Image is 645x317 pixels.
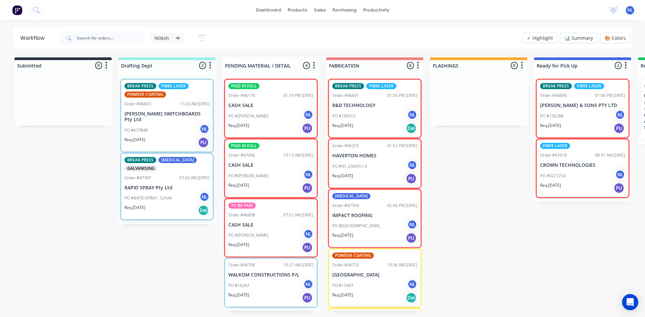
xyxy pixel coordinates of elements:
[332,153,417,159] p: HAVERTON HOMES
[77,31,144,45] input: Search for orders...
[303,279,313,289] div: NL
[329,5,360,15] div: purchasing
[179,175,209,181] div: 07:02 AM [DATE]
[302,123,313,134] div: PU
[387,203,417,209] div: 02:06 PM [DATE]
[228,143,259,149] div: PAID IN FULL
[332,163,367,169] p: PO #N1-204/551.4
[228,113,269,119] p: PO #[PERSON_NAME]
[387,93,417,99] div: 01:55 PM [DATE]
[332,262,359,268] div: Order #46729
[303,110,313,120] div: NL
[406,173,417,184] div: PU
[622,294,638,310] div: Open Intercom Messenger
[124,185,209,191] p: RAPID SPRAY Pty Ltd
[226,140,316,196] div: PAID IN FULLOrder #4700610:13 AM [DATE]CASH SALEPO #[PERSON_NAME]NLReq.[DATE]PU
[124,175,151,181] div: Order #47387
[540,93,567,99] div: Order #46690
[283,93,313,99] div: 01:19 PM [DATE]
[330,140,420,187] div: Order #4625501:52 PM [DATE]HAVERTON HOMESPO #N1-204/551.4NLReq.[DATE]PU
[283,152,313,158] div: 10:13 AM [DATE]
[332,232,353,238] p: Req. [DATE]
[332,213,417,218] p: IMPACT ROOFING
[228,212,255,218] div: Order #46608
[574,83,604,89] div: FIBRE LASER
[12,5,22,15] img: Factory
[540,152,567,158] div: Order #47018
[311,5,329,15] div: sales
[228,152,255,158] div: Order #47006
[228,182,249,188] p: Req. [DATE]
[302,183,313,193] div: PU
[228,292,249,298] p: Req. [DATE]
[199,192,209,202] div: NL
[228,283,249,289] p: PO #10267
[332,83,364,89] div: BREAK PRESS
[537,80,628,137] div: BREAK PRESSFIBRE LASEROrder #4669001:00 PM [DATE][PERSON_NAME] & SONS PTY LTDPO #156288NLReq.[DAT...
[226,80,316,137] div: PAID IN FULLOrder #4617401:19 PM [DATE]CASH SALEPO #[PERSON_NAME]NLReq.[DATE]PU
[332,103,417,108] p: R&D TECHNOLOGY
[600,33,630,43] button: 🎨 Colors
[540,143,570,149] div: FIBRE LASER
[228,162,313,168] p: CASH SALE
[332,123,353,129] p: Req. [DATE]
[124,195,172,201] p: PO #RAPID SPRAY - 52944
[124,137,145,143] p: Req. [DATE]
[406,123,417,134] div: Del
[124,111,209,123] p: [PERSON_NAME] SWITCHBOARDS Pty Ltd
[540,162,625,168] p: CROWN TECHNOLOGIES
[284,5,311,15] div: products
[303,229,313,239] div: NL
[540,113,563,119] p: PO #156288
[228,123,249,129] p: Req. [DATE]
[407,110,417,120] div: NL
[228,103,313,108] p: CASH SALE
[226,259,316,306] div: Order #4679810:21 AM [DATE]WALKOM CONSTRUCTIONS P/LPO #10267NLReq.[DATE]PU
[124,101,151,107] div: Order #46603
[540,182,561,188] p: Req. [DATE]
[303,169,313,180] div: NL
[615,110,625,120] div: NL
[124,157,156,163] div: BREAK PRESS
[330,190,420,247] div: [MEDICAL_DATA]Order #4735402:06 PM [DATE]IMPACT ROOFINGPO #[GEOGRAPHIC_DATA]NLReq.[DATE]PU
[332,223,380,229] p: PO #[GEOGRAPHIC_DATA]
[332,173,353,179] p: Req. [DATE]
[226,200,316,256] div: TO BE PAIDOrder #4660807:52 AM [DATE]CASH SALEPO #[PERSON_NAME]NLReq.[DATE]PU
[540,173,566,179] p: PO #0227254
[159,83,189,89] div: FIBRE LASER
[228,262,255,268] div: Order #46798
[330,250,420,306] div: POWDER COATINGOrder #4672910:36 AM [DATE][GEOGRAPHIC_DATA]PO #17487NLReq.[DATE]Del
[595,93,625,99] div: 01:00 PM [DATE]
[332,93,359,99] div: Order #46691
[228,272,313,278] p: WALKOM CONSTRUCTIONS P/L
[332,283,353,289] p: PO #17487
[283,212,313,218] div: 07:52 AM [DATE]
[228,222,313,228] p: CASH SALE
[159,157,197,163] div: [MEDICAL_DATA]
[387,143,417,149] div: 01:52 PM [DATE]
[523,33,557,43] button: ✓ Highlight
[540,103,625,108] p: [PERSON_NAME] & SONS PTY LTD
[332,253,374,259] div: POWDER COATING
[332,143,359,149] div: Order #46255
[20,34,48,42] div: Workflow
[198,137,209,148] div: PU
[366,83,396,89] div: FIBRE LASER
[615,169,625,180] div: NL
[124,127,148,133] p: PO #677848
[614,183,624,193] div: PU
[228,93,255,99] div: Order #46174
[330,80,420,137] div: BREAK PRESSFIBRE LASEROrder #4669101:55 PM [DATE]R&D TECHNOLOGYPO #109553NLReq.[DATE]Del
[407,279,417,289] div: NL
[332,113,356,119] p: PO #109553
[228,83,259,89] div: PAID IN FULL
[407,219,417,230] div: NL
[124,83,156,89] div: BREAK PRESS
[124,165,157,171] div: GALVANISING
[124,91,166,98] div: POWDER COATING
[253,5,284,15] a: dashboard
[406,292,417,303] div: Del
[302,292,313,303] div: PU
[407,160,417,170] div: NL
[124,205,145,211] p: Req. [DATE]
